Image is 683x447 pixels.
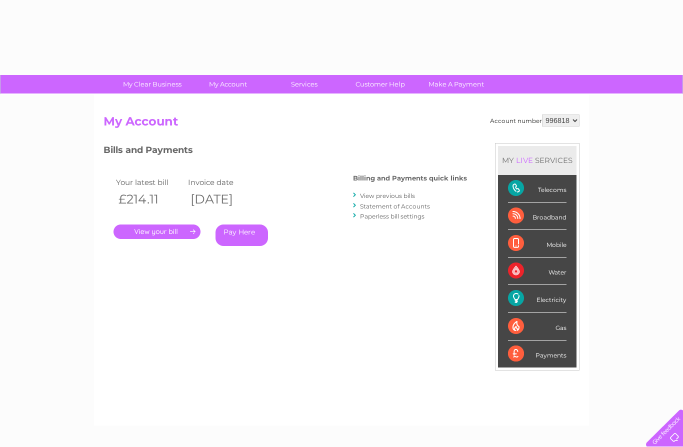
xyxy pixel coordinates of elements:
div: Broadband [508,202,566,230]
td: Your latest bill [113,175,185,189]
div: Mobile [508,230,566,257]
th: £214.11 [113,189,185,209]
a: Statement of Accounts [360,202,430,210]
a: Pay Here [215,224,268,246]
a: My Account [187,75,269,93]
th: [DATE] [185,189,257,209]
a: View previous bills [360,192,415,199]
div: LIVE [514,155,535,165]
div: Gas [508,313,566,340]
div: Electricity [508,285,566,312]
h4: Billing and Payments quick links [353,174,467,182]
a: Make A Payment [415,75,497,93]
h2: My Account [103,114,579,133]
div: Payments [508,340,566,367]
div: Account number [490,114,579,126]
td: Invoice date [185,175,257,189]
h3: Bills and Payments [103,143,467,160]
a: Paperless bill settings [360,212,424,220]
a: . [113,224,200,239]
a: Services [263,75,345,93]
a: My Clear Business [111,75,193,93]
div: MY SERVICES [498,146,576,174]
div: Water [508,257,566,285]
a: Customer Help [339,75,421,93]
div: Telecoms [508,175,566,202]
